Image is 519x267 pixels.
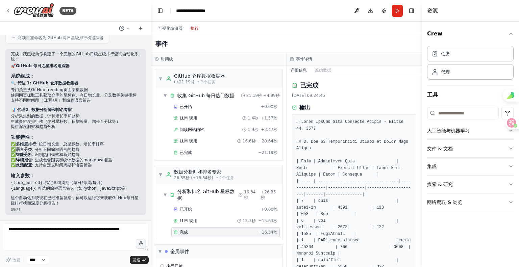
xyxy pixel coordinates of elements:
font: 改进 [13,258,21,262]
font: LLM 调用 [180,139,197,143]
font: 输出 [299,104,310,111]
strong: 灵活配置 [16,163,32,167]
font: 资源 [427,7,438,14]
font: 🔍 代理 1: GitHub 仓库数据收集器 [11,81,78,85]
font: +0.00秒 [261,104,277,109]
strong: 多维度排行 [16,142,36,146]
font: 16.6秒 [243,139,256,143]
font: 📊 代理2: 数据分析师和排名专家 [11,107,72,112]
button: Start a new chat [135,24,146,32]
font: GitHub 仓库数据收集器 [174,73,225,79]
font: +21.19秒 [258,150,277,155]
font: 收集 GitHub 每日热门数据 [177,93,234,98]
font: 已开始 [180,207,192,212]
font: • 1个任务 [216,176,234,180]
font: +26.35秒 [261,190,276,200]
font: 执行 [191,26,199,31]
li: 分析采集到的数据，计算增长率和趋势 [11,114,141,119]
h3: 系统组成： [11,73,141,79]
font: 事件详情 [296,57,312,61]
font: 阅读网站内容 [180,127,204,132]
font: 将项目重命名为 GitHub 每日星级排行榜追踪器 [18,35,103,40]
font: +0.00秒 [261,207,277,212]
font: 人工智能与机器学习 [427,128,470,133]
li: 支持不同时间段（日/周/月）和编程语言筛选 [11,98,141,103]
button: 原始数据 [311,65,335,75]
div: Crew [427,43,514,85]
button: 改进 [3,256,24,264]
font: +4.99秒 [263,93,280,98]
li: 提供深度洞察和趋势分析 [11,124,141,130]
strong: 详细报告 [16,158,32,162]
font: +16.34秒 [258,230,277,235]
button: Click to speak your automation idea [136,239,146,249]
nav: breadcrumb [176,7,205,14]
button: Switch to previous chat [116,24,132,32]
code: {language} [11,186,35,191]
font: • 1个任务 [197,80,216,84]
font: 完成 [180,230,188,235]
font: 工具 [427,91,438,98]
font: LLM 调用 [180,116,197,121]
li: 专门负责从GitHub trending页面采集数据 [11,87,141,93]
code: {time_period} [11,181,43,185]
div: 09:21 [11,207,141,212]
button: Crew [427,24,514,43]
strong: 智能分析 [16,152,32,157]
button: 文件 & 文档 [427,140,514,157]
h3: 功能特性： [11,134,141,140]
div: [DATE] 09:24:45 [292,93,416,98]
div: BETA [59,7,76,15]
span: ▼ [163,93,167,98]
strong: 语言分类 [16,147,32,152]
font: 16.34秒 [244,190,255,200]
button: 详细信息 [287,65,311,75]
span: ▼ [163,192,167,197]
font: 集成 [427,164,437,169]
font: 数据分析师和排名专家 [174,169,221,175]
button: 网络爬取 & 浏览 [427,193,514,211]
font: 时间线 [161,57,173,61]
font: 1.4秒 [248,116,258,121]
strong: GitHub 每日之星排名追踪器 [16,63,70,68]
font: 🚀 [11,63,70,68]
font: 1.9秒 [248,127,258,132]
p: 完成！我已经为你构建了一个完整的GitHub日级星级排行查询自动化系统： [11,52,141,62]
li: 生成多维度排行榜（绝对星标数、日增长量、增长百分比等） [11,119,141,125]
font: 15.3秒 [243,218,256,223]
span: ▼ [158,172,163,177]
div: 工具 [427,104,514,217]
span: ▼ [158,249,162,254]
font: 21.19秒 [246,93,262,98]
button: 发送 [130,256,149,264]
font: +15.63秒 [258,218,277,223]
font: 任务 [441,51,450,56]
font: 已开始 [180,104,192,109]
font: 文件 & 文档 [427,146,453,151]
span: ▼ [158,76,163,81]
li: 使用网页抓取工具获取仓库的星标数、今日增长量、分叉数等关键指标 [11,93,141,98]
font: : 指定查询周期（每日/每周/每月） [11,180,105,185]
button: 搜索 & 研究 [427,176,514,193]
h3: 输入参数： [11,172,141,179]
font: 26.35秒 (+16.34秒) [174,176,213,180]
li: : 可选的编程语言筛选（如Python、JavaScript等） [11,186,141,192]
font: +20.64秒 [258,139,277,143]
p: 这个自动化系统现在已经准备就绪，你可以运行它来获取GitHub每日星级排行榜和深度分析报告！ [11,195,141,206]
font: 可视化编辑器 [158,26,182,31]
font: LLM 调用 [180,218,197,223]
button: Hide left sidebar [155,6,165,16]
font: +1.57秒 [261,116,277,121]
font: 全局事件 [170,249,189,254]
font: 详细信息 [291,68,307,73]
font: 代理 [441,69,450,75]
button: Hide right sidebar [407,6,416,16]
button: 人工智能与机器学习 [427,122,514,139]
font: 已完成 [180,150,192,155]
font: 搜索 & 研究 [427,182,453,187]
button: 集成 [427,158,514,175]
span: (+21.19s) [174,79,194,85]
button: 工具 [427,85,514,104]
font: +3.47秒 [261,127,277,132]
font: 已完成 [300,82,318,89]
